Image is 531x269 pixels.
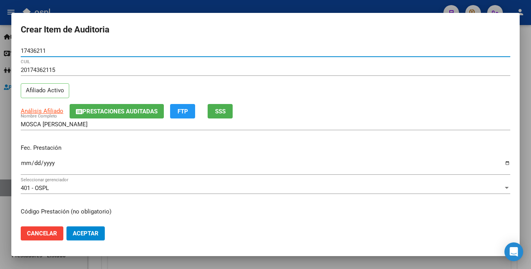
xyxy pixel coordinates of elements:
h2: Crear Item de Auditoria [21,22,510,37]
span: Prestaciones Auditadas [83,108,158,115]
button: Cancelar [21,226,63,240]
button: Prestaciones Auditadas [70,104,164,118]
span: Aceptar [73,230,99,237]
p: Código Prestación (no obligatorio) [21,207,510,216]
button: Aceptar [66,226,105,240]
span: FTP [178,108,188,115]
p: Afiliado Activo [21,83,69,99]
button: SSS [208,104,233,118]
span: SSS [215,108,226,115]
div: Open Intercom Messenger [504,242,523,261]
p: Fec. Prestación [21,143,510,152]
span: Análisis Afiliado [21,108,63,115]
button: FTP [170,104,195,118]
span: 401 - OSPL [21,185,49,192]
span: Cancelar [27,230,57,237]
